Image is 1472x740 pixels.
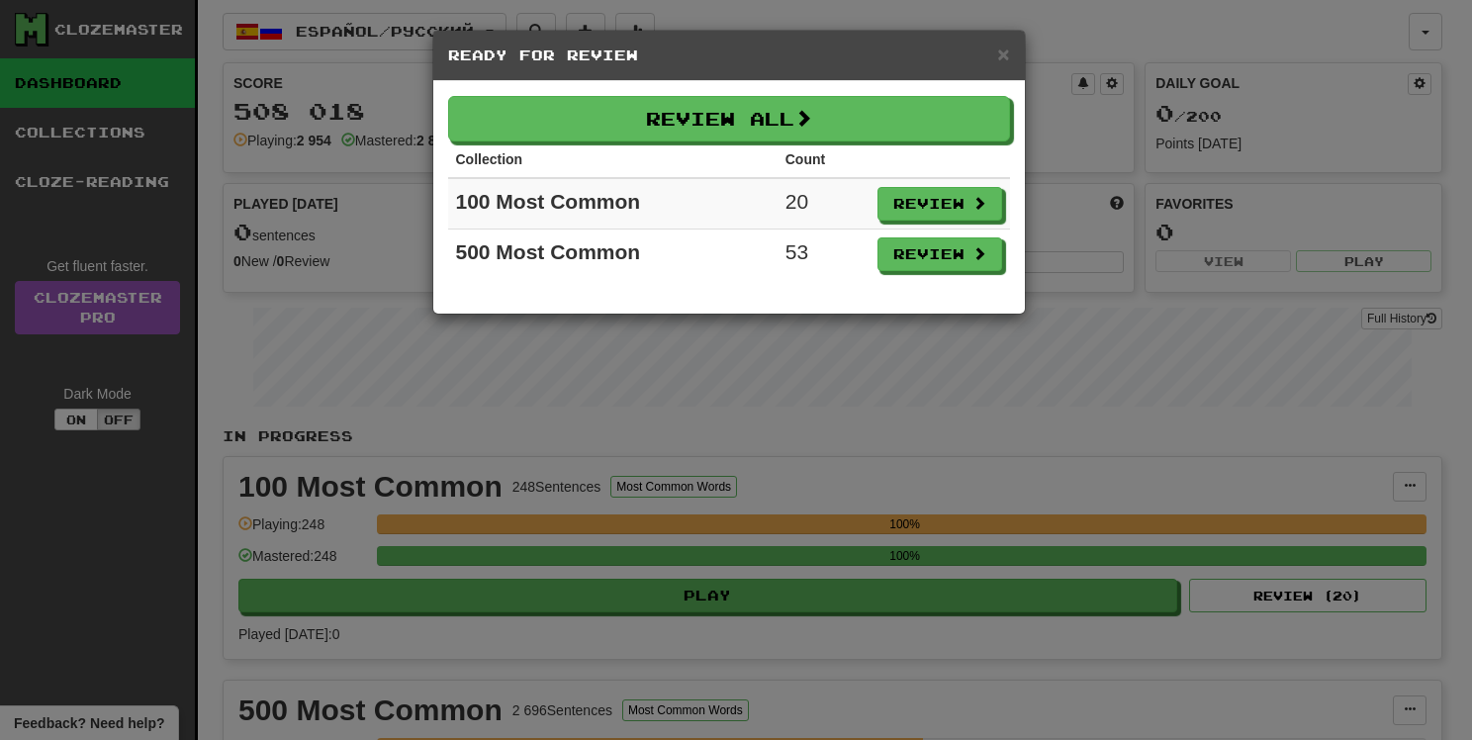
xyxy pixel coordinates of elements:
[448,141,778,178] th: Collection
[877,187,1002,221] button: Review
[448,96,1010,141] button: Review All
[778,178,870,230] td: 20
[448,230,778,280] td: 500 Most Common
[778,141,870,178] th: Count
[778,230,870,280] td: 53
[877,237,1002,271] button: Review
[448,46,1010,65] h5: Ready for Review
[997,44,1009,64] button: Close
[448,178,778,230] td: 100 Most Common
[997,43,1009,65] span: ×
